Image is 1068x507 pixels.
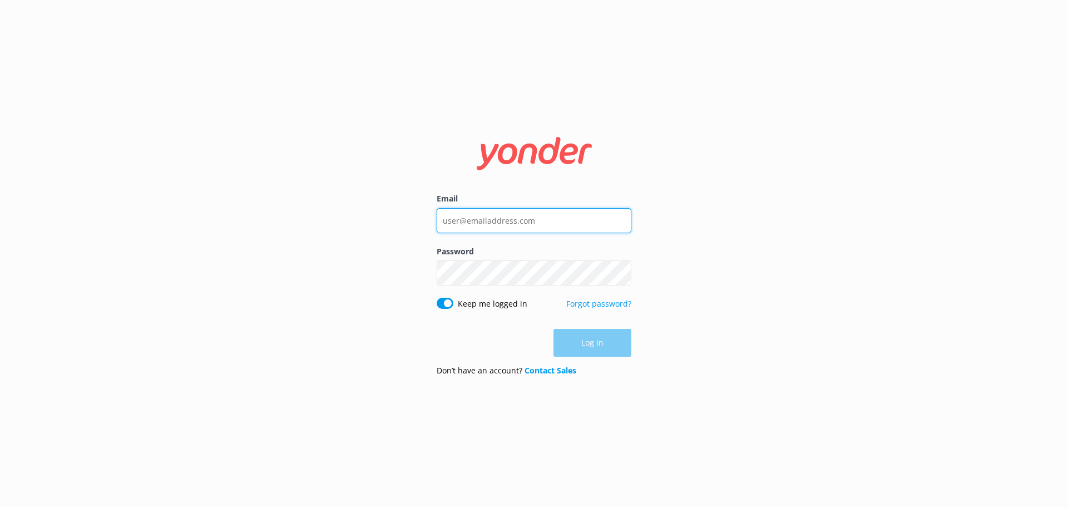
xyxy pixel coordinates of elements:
[437,208,631,233] input: user@emailaddress.com
[566,298,631,309] a: Forgot password?
[437,365,576,377] p: Don’t have an account?
[437,245,631,258] label: Password
[525,365,576,376] a: Contact Sales
[458,298,527,310] label: Keep me logged in
[437,193,631,205] label: Email
[609,262,631,284] button: Show password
